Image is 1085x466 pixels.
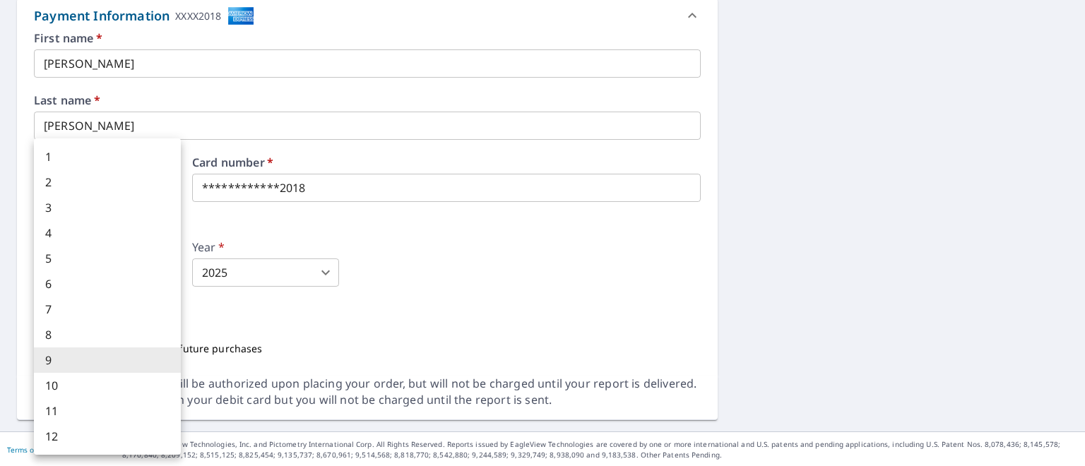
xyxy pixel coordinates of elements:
[34,322,181,347] li: 8
[34,271,181,297] li: 6
[34,424,181,449] li: 12
[34,169,181,195] li: 2
[34,246,181,271] li: 5
[34,373,181,398] li: 10
[34,297,181,322] li: 7
[34,347,181,373] li: 9
[34,398,181,424] li: 11
[34,144,181,169] li: 1
[34,195,181,220] li: 3
[34,220,181,246] li: 4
